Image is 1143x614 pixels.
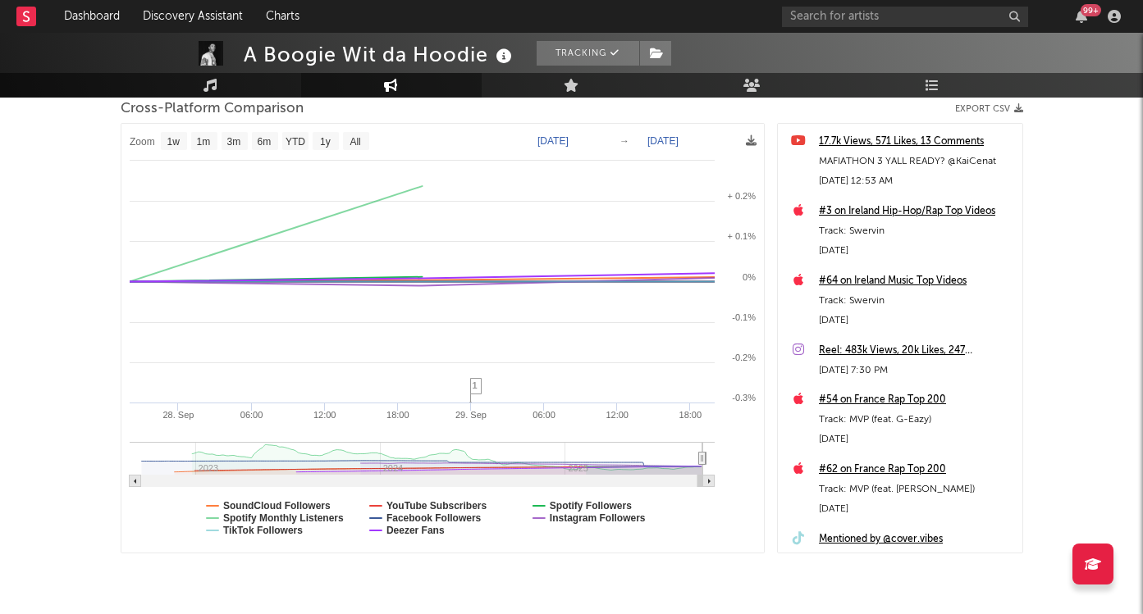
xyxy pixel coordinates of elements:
text: 28. Sep [162,410,194,420]
input: Search for artists [782,7,1028,27]
text: 12:00 [606,410,629,420]
text: + 0.1% [727,231,756,241]
span: Cross-Platform Comparison [121,99,304,119]
div: MAFIATHON 3 YALL READY? @KaiCenat [819,152,1014,171]
div: [DATE] 7:30 PM [819,361,1014,380]
text: [DATE] [537,135,569,147]
div: A Boogie Wit da Hoodie [244,41,516,68]
div: Track: MVP (feat. G-Eazy) [819,410,1014,430]
text: -0.1% [732,312,756,322]
text: 18:00 [679,410,702,420]
a: #62 on France Rap Top 200 [819,460,1014,480]
text: 06:00 [240,410,263,420]
button: Tracking [537,41,639,66]
div: [DATE] 12:53 AM [819,171,1014,191]
text: 1m [196,136,210,148]
text: YouTube Subscribers [386,500,487,512]
button: Export CSV [955,104,1023,114]
text: Deezer Fans [386,525,444,536]
text: SoundCloud Followers [223,500,331,512]
span: 1 [473,380,478,390]
div: Track: Swervin [819,291,1014,311]
text: -0.3% [732,393,756,403]
text: Instagram Followers [549,512,645,524]
div: [DATE] [819,430,1014,449]
text: Zoom [130,136,155,148]
text: 6m [257,136,271,148]
a: #3 on Ireland Hip-Hop/Rap Top Videos [819,202,1014,221]
text: 06:00 [533,410,555,420]
text: 18:00 [386,410,409,420]
text: Spotify Monthly Listeners [223,512,344,524]
text: TikTok Followers [223,525,303,536]
div: 99 + [1081,4,1101,16]
text: 12:00 [313,410,336,420]
text: [DATE] [647,135,679,147]
text: YTD [285,136,304,148]
a: #54 on France Rap Top 200 [819,390,1014,410]
a: #64 on Ireland Music Top Videos [819,271,1014,291]
text: 1y [320,136,331,148]
text: All [350,136,360,148]
button: 99+ [1076,10,1087,23]
text: 1w [167,136,180,148]
text: 3m [226,136,240,148]
div: Track: Swervin [819,221,1014,241]
div: 53,800 Followers [819,549,1014,569]
a: Mentioned by @cover.vibes [819,530,1014,549]
div: Track: MVP (feat. [PERSON_NAME]) [819,480,1014,499]
div: [DATE] [819,311,1014,330]
div: [DATE] [819,499,1014,519]
text: Spotify Followers [549,500,631,512]
a: 17.7k Views, 571 Likes, 13 Comments [819,132,1014,152]
text: 0% [743,272,756,282]
text: -0.2% [732,352,756,362]
text: + 0.2% [727,191,756,201]
div: [DATE] [819,241,1014,261]
a: Reel: 483k Views, 20k Likes, 247 Comments [819,341,1014,361]
text: 29. Sep [455,410,486,420]
text: Facebook Followers [386,512,481,524]
text: → [620,135,629,147]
